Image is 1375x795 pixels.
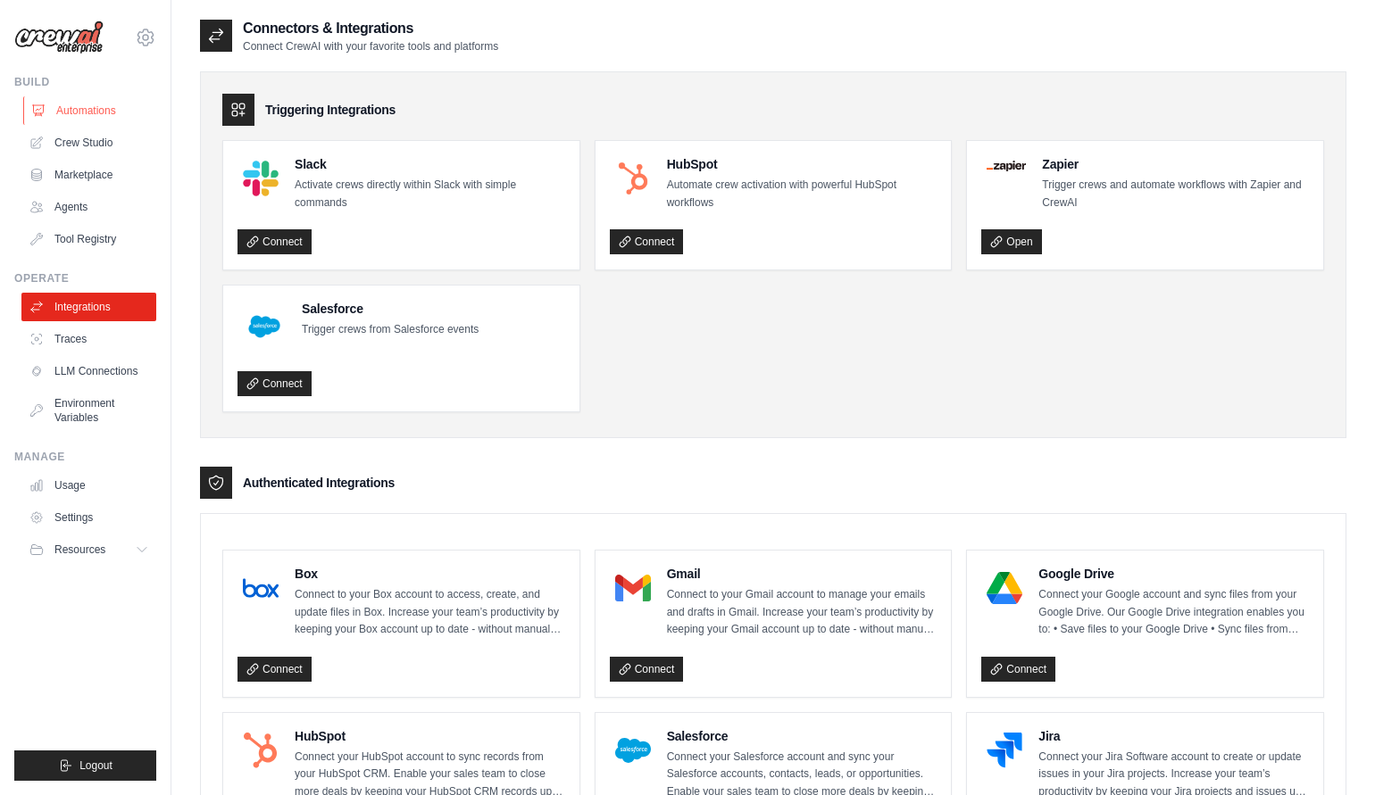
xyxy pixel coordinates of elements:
button: Logout [14,750,156,781]
p: Trigger crews and automate workflows with Zapier and CrewAI [1042,177,1309,211]
p: Activate crews directly within Slack with simple commands [295,177,565,211]
p: Connect CrewAI with your favorite tools and platforms [243,39,498,54]
p: Automate crew activation with powerful HubSpot workflows [667,177,937,211]
p: Connect to your Box account to access, create, and update files in Box. Increase your team’s prod... [295,586,565,639]
a: Connect [237,371,312,396]
h4: HubSpot [295,727,565,745]
p: Trigger crews from Salesforce events [302,321,479,339]
a: Connect [981,657,1055,682]
a: Environment Variables [21,389,156,432]
a: Tool Registry [21,225,156,253]
a: Automations [23,96,158,125]
div: Build [14,75,156,89]
h4: Zapier [1042,155,1309,173]
a: Open [981,229,1041,254]
img: Jira Logo [987,733,1022,768]
h2: Connectors & Integrations [243,18,498,39]
a: Connect [237,657,312,682]
img: Salesforce Logo [243,305,286,348]
h4: Salesforce [667,727,937,745]
div: Operate [14,271,156,286]
a: Integrations [21,293,156,321]
a: Agents [21,193,156,221]
a: LLM Connections [21,357,156,385]
a: Connect [610,657,684,682]
h4: Slack [295,155,565,173]
h3: Authenticated Integrations [243,474,395,492]
h4: Salesforce [302,300,479,318]
p: Connect to your Gmail account to manage your emails and drafts in Gmail. Increase your team’s pro... [667,586,937,639]
div: Manage [14,450,156,464]
span: Resources [54,542,105,557]
button: Resources [21,535,156,564]
h4: Jira [1038,727,1309,745]
img: HubSpot Logo [243,733,279,768]
img: HubSpot Logo [615,161,651,196]
img: Salesforce Logo [615,733,651,768]
img: Google Drive Logo [987,570,1022,606]
img: Gmail Logo [615,570,651,606]
h4: HubSpot [667,155,937,173]
h4: Google Drive [1038,565,1309,583]
img: Box Logo [243,570,279,606]
a: Usage [21,471,156,500]
img: Slack Logo [243,161,279,196]
h4: Gmail [667,565,937,583]
a: Connect [610,229,684,254]
h3: Triggering Integrations [265,101,396,119]
a: Crew Studio [21,128,156,157]
a: Connect [237,229,312,254]
a: Marketplace [21,161,156,189]
p: Connect your Google account and sync files from your Google Drive. Our Google Drive integration e... [1038,586,1309,639]
img: Logo [14,21,104,54]
a: Settings [21,503,156,532]
a: Traces [21,325,156,353]
span: Logout [79,758,112,773]
img: Zapier Logo [987,161,1026,171]
h4: Box [295,565,565,583]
